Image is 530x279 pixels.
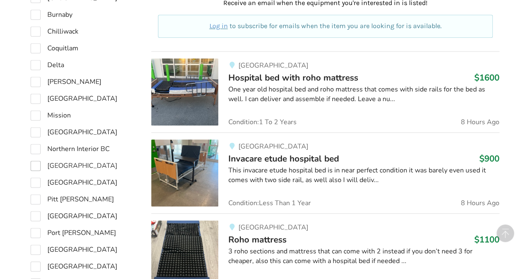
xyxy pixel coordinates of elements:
span: 8 Hours Ago [461,119,499,125]
label: [GEOGRAPHIC_DATA] [31,245,117,255]
h3: $900 [479,153,499,164]
label: [GEOGRAPHIC_DATA] [31,211,117,221]
label: [GEOGRAPHIC_DATA] [31,161,117,171]
span: Hospital bed with roho mattress [228,72,358,83]
label: [PERSON_NAME] [31,77,101,87]
label: [GEOGRAPHIC_DATA] [31,127,117,137]
label: [GEOGRAPHIC_DATA] [31,94,117,104]
h3: $1600 [474,72,499,83]
label: Northern Interior BC [31,144,110,154]
span: Condition: 1 To 2 Years [228,119,297,125]
span: [GEOGRAPHIC_DATA] [238,61,308,70]
span: [GEOGRAPHIC_DATA] [238,142,308,151]
div: 3 roho sections and mattress that can come with 2 instead if you don’t need 3 for cheaper, also t... [228,247,499,266]
img: bedroom equipment-hospital bed with roho mattress [151,58,218,125]
a: bedroom equipment-hospital bed with roho mattress [GEOGRAPHIC_DATA]Hospital bed with roho mattres... [151,51,499,132]
label: [GEOGRAPHIC_DATA] [31,261,117,271]
label: Delta [31,60,64,70]
span: Invacare etude hospital bed [228,153,339,164]
span: Roho mattress [228,234,287,245]
div: This invacare etude hospital bed is in near perfect condition it was barely even used it comes wi... [228,166,499,185]
span: Condition: Less Than 1 Year [228,200,311,206]
span: 8 Hours Ago [461,200,499,206]
label: Port [PERSON_NAME] [31,228,116,238]
label: Pitt [PERSON_NAME] [31,194,114,204]
h3: $1100 [474,234,499,245]
div: One year old hospital bed and roho mattress that comes with side rails for the bed as well. I can... [228,85,499,104]
label: Chilliwack [31,26,78,37]
img: bedroom equipment-invacare etude hospital bed [151,139,218,206]
label: Coquitlam [31,43,78,53]
a: Log in [209,22,228,30]
span: [GEOGRAPHIC_DATA] [238,223,308,232]
label: [GEOGRAPHIC_DATA] [31,177,117,188]
label: Mission [31,110,71,120]
label: Burnaby [31,10,72,20]
a: bedroom equipment-invacare etude hospital bed[GEOGRAPHIC_DATA]Invacare etude hospital bed$900This... [151,132,499,213]
p: to subscribe for emails when the item you are looking for is available. [168,21,483,31]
